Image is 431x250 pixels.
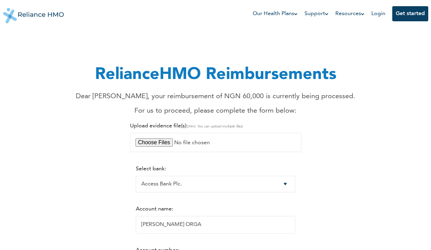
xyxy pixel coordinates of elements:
p: Dear [PERSON_NAME], your reimbursement of NGN 60,000 is currently being processed. [76,91,355,102]
label: Account name: [136,206,173,212]
a: Login [371,11,385,16]
span: (Hint: You can upload multiple files) [188,125,243,128]
img: Reliance HMO's Logo [3,3,64,23]
a: Our Health Plans [253,10,298,18]
p: For us to proceed, please complete the form below: [76,106,355,116]
label: Upload evidence file(s): [130,123,243,129]
h1: RelianceHMO Reimbursements [76,62,355,87]
a: Resources [335,10,364,18]
a: Support [304,10,328,18]
button: Get started [392,6,428,21]
label: Select bank: [136,166,166,172]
